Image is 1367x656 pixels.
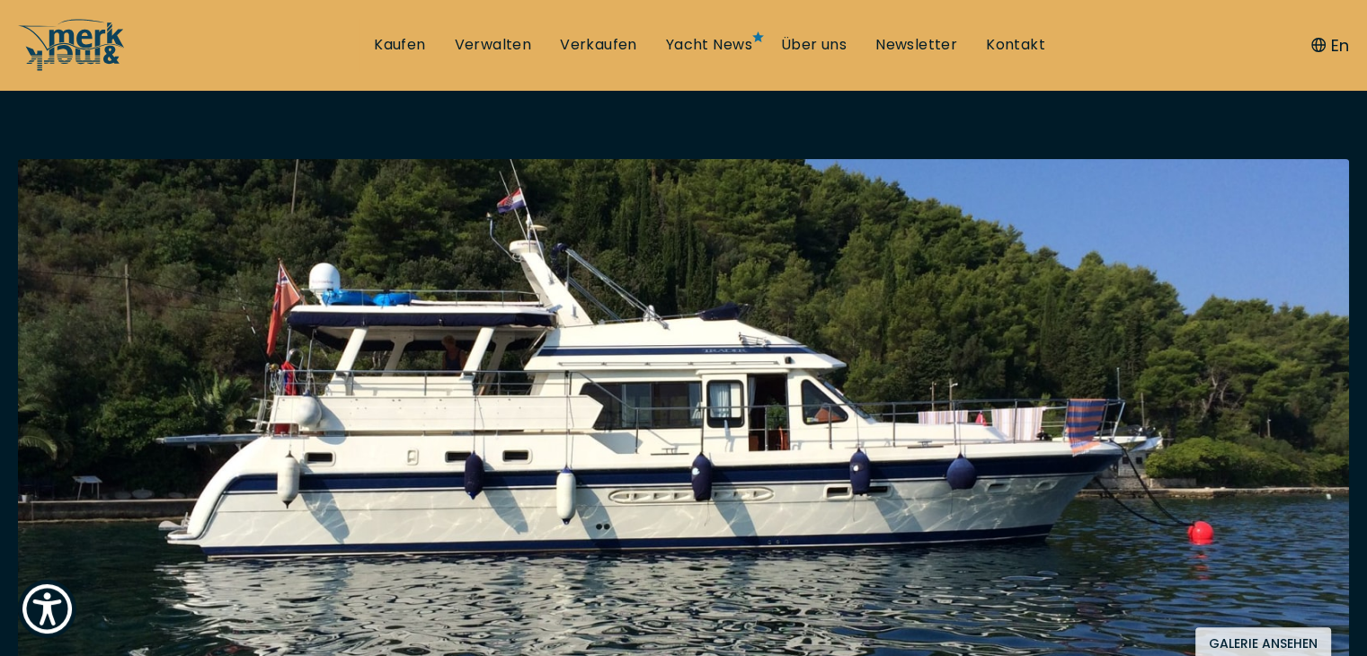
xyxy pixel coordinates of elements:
a: Über uns [781,35,847,55]
button: En [1311,33,1349,58]
a: Verkaufen [560,35,637,55]
a: Verwalten [455,35,532,55]
a: Newsletter [875,35,957,55]
a: Yacht News [666,35,752,55]
button: Show Accessibility Preferences [18,580,76,638]
a: Kaufen [374,35,425,55]
a: Kontakt [986,35,1045,55]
